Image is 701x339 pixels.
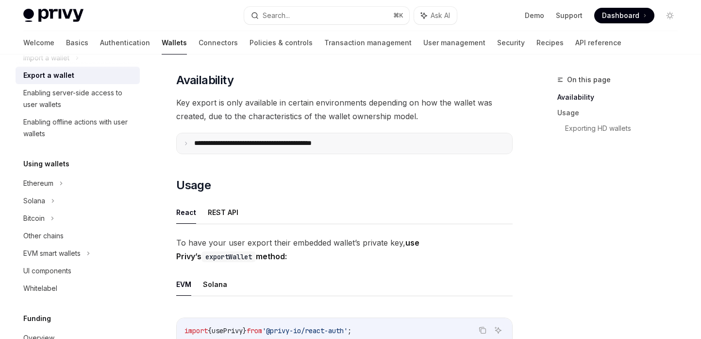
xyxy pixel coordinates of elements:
[23,70,74,81] div: Export a wallet
[567,74,611,86] span: On this page
[176,238,419,261] strong: use Privy’s method:
[575,31,621,54] a: API reference
[324,31,412,54] a: Transaction management
[162,31,187,54] a: Wallets
[431,11,450,20] span: Ask AI
[525,11,544,20] a: Demo
[244,7,410,24] button: Search...⌘K
[393,12,403,19] span: ⌘ K
[497,31,525,54] a: Security
[557,89,685,105] a: Availability
[23,213,45,224] div: Bitcoin
[176,178,211,193] span: Usage
[16,84,140,113] a: Enabling server-side access to user wallets
[176,96,513,123] span: Key export is only available in certain environments depending on how the wallet was created, due...
[23,9,83,22] img: light logo
[203,273,227,296] button: Solana
[23,230,64,242] div: Other chains
[212,326,243,335] span: usePrivy
[414,7,457,24] button: Ask AI
[565,121,685,136] a: Exporting HD wallets
[23,195,45,207] div: Solana
[556,11,583,20] a: Support
[263,10,290,21] div: Search...
[16,67,140,84] a: Export a wallet
[176,72,234,88] span: Availability
[184,326,208,335] span: import
[16,113,140,143] a: Enabling offline actions with user wallets
[16,280,140,297] a: Whitelabel
[16,227,140,245] a: Other chains
[476,324,489,337] button: Copy the contents from the code block
[176,236,513,263] span: To have your user export their embedded wallet’s private key,
[66,31,88,54] a: Basics
[536,31,564,54] a: Recipes
[208,201,238,224] button: REST API
[243,326,247,335] span: }
[602,11,639,20] span: Dashboard
[23,31,54,54] a: Welcome
[176,201,196,224] button: React
[176,273,191,296] button: EVM
[23,248,81,259] div: EVM smart wallets
[208,326,212,335] span: {
[199,31,238,54] a: Connectors
[23,116,134,140] div: Enabling offline actions with user wallets
[23,313,51,324] h5: Funding
[23,178,53,189] div: Ethereum
[201,251,256,262] code: exportWallet
[23,87,134,110] div: Enabling server-side access to user wallets
[16,262,140,280] a: UI components
[262,326,348,335] span: '@privy-io/react-auth'
[662,8,678,23] button: Toggle dark mode
[348,326,351,335] span: ;
[423,31,485,54] a: User management
[23,265,71,277] div: UI components
[23,283,57,294] div: Whitelabel
[492,324,504,337] button: Ask AI
[594,8,654,23] a: Dashboard
[23,158,69,170] h5: Using wallets
[247,326,262,335] span: from
[100,31,150,54] a: Authentication
[250,31,313,54] a: Policies & controls
[557,105,685,121] a: Usage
